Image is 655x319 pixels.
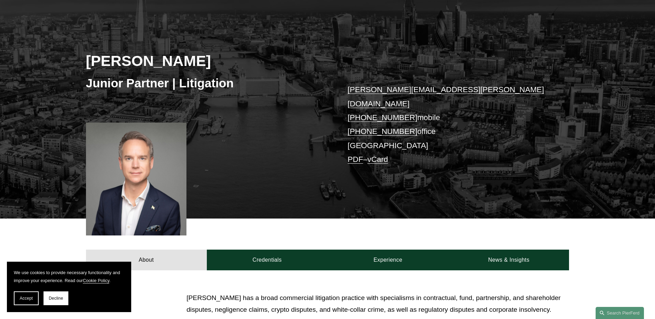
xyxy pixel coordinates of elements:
a: [PHONE_NUMBER] [348,127,417,136]
button: Decline [44,291,68,305]
section: Cookie banner [7,262,131,312]
span: Accept [20,296,33,301]
a: Experience [328,250,449,270]
a: PDF [348,155,363,164]
p: mobile office [GEOGRAPHIC_DATA] – [348,83,549,166]
p: We use cookies to provide necessary functionality and improve your experience. Read our . [14,269,124,284]
a: vCard [367,155,388,164]
a: [PERSON_NAME][EMAIL_ADDRESS][PERSON_NAME][DOMAIN_NAME] [348,85,544,108]
span: Decline [49,296,63,301]
a: Cookie Policy [83,278,109,283]
a: About [86,250,207,270]
button: Accept [14,291,39,305]
h2: [PERSON_NAME] [86,52,328,70]
p: [PERSON_NAME] has a broad commercial litigation practice with specialisms in contractual, fund, p... [186,292,569,316]
a: News & Insights [448,250,569,270]
a: Search this site [596,307,644,319]
h3: Junior Partner | Litigation [86,76,328,91]
a: Credentials [207,250,328,270]
a: [PHONE_NUMBER] [348,113,417,122]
